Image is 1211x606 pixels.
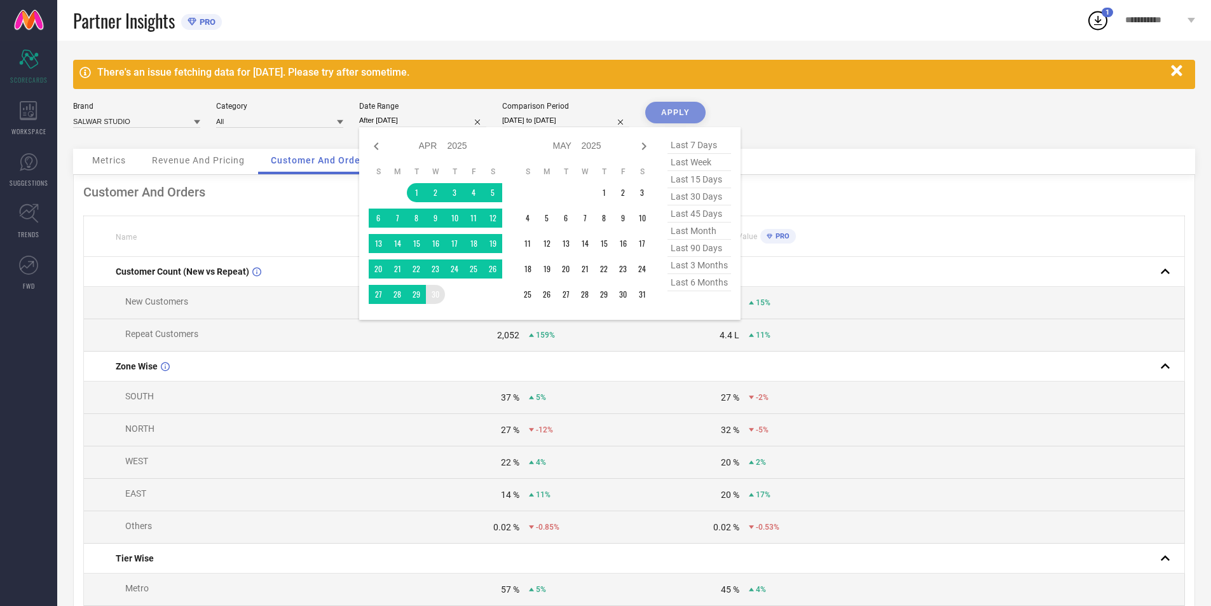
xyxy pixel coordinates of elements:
[407,285,426,304] td: Tue Apr 29 2025
[756,458,766,467] span: 2%
[369,139,384,154] div: Previous month
[73,8,175,34] span: Partner Insights
[116,266,249,277] span: Customer Count (New vs Repeat)
[407,259,426,279] td: Tue Apr 22 2025
[537,167,556,177] th: Monday
[536,585,546,594] span: 5%
[518,259,537,279] td: Sun May 18 2025
[426,183,445,202] td: Wed Apr 02 2025
[464,259,483,279] td: Fri Apr 25 2025
[388,234,407,253] td: Mon Apr 14 2025
[721,490,739,500] div: 20 %
[483,209,502,228] td: Sat Apr 12 2025
[10,75,48,85] span: SCORECARDS
[501,425,519,435] div: 27 %
[667,205,731,223] span: last 45 days
[445,234,464,253] td: Thu Apr 17 2025
[445,209,464,228] td: Thu Apr 10 2025
[426,167,445,177] th: Wednesday
[407,234,426,253] td: Tue Apr 15 2025
[594,167,613,177] th: Thursday
[556,234,575,253] td: Tue May 13 2025
[464,209,483,228] td: Fri Apr 11 2025
[483,167,502,177] th: Saturday
[501,490,519,500] div: 14 %
[556,259,575,279] td: Tue May 20 2025
[537,234,556,253] td: Mon May 12 2025
[502,114,629,127] input: Select comparison period
[125,329,198,339] span: Repeat Customers
[636,139,652,154] div: Next month
[501,457,519,467] div: 22 %
[125,424,154,434] span: NORTH
[388,209,407,228] td: Mon Apr 07 2025
[125,488,146,499] span: EAST
[359,102,486,111] div: Date Range
[721,392,739,403] div: 27 %
[667,223,731,240] span: last month
[125,391,154,401] span: SOUTH
[537,209,556,228] td: Mon May 05 2025
[633,285,652,304] td: Sat May 31 2025
[756,425,769,434] span: -5%
[518,167,537,177] th: Sunday
[613,285,633,304] td: Fri May 30 2025
[483,259,502,279] td: Sat Apr 26 2025
[575,259,594,279] td: Wed May 21 2025
[23,281,35,291] span: FWD
[369,209,388,228] td: Sun Apr 06 2025
[426,209,445,228] td: Wed Apr 09 2025
[369,285,388,304] td: Sun Apr 27 2025
[518,234,537,253] td: Sun May 11 2025
[11,127,46,136] span: WORKSPACE
[125,296,188,306] span: New Customers
[359,114,486,127] input: Select date range
[10,178,48,188] span: SUGGESTIONS
[125,521,152,531] span: Others
[116,553,154,563] span: Tier Wise
[536,458,546,467] span: 4%
[575,167,594,177] th: Wednesday
[537,259,556,279] td: Mon May 19 2025
[633,209,652,228] td: Sat May 10 2025
[369,259,388,279] td: Sun Apr 20 2025
[216,102,343,111] div: Category
[594,209,613,228] td: Thu May 08 2025
[667,171,731,188] span: last 15 days
[772,232,790,240] span: PRO
[152,155,245,165] span: Revenue And Pricing
[756,490,770,499] span: 17%
[556,209,575,228] td: Tue May 06 2025
[613,209,633,228] td: Fri May 09 2025
[369,167,388,177] th: Sunday
[536,490,551,499] span: 11%
[518,285,537,304] td: Sun May 25 2025
[633,259,652,279] td: Sat May 24 2025
[483,183,502,202] td: Sat Apr 05 2025
[116,361,158,371] span: Zone Wise
[445,259,464,279] td: Thu Apr 24 2025
[445,167,464,177] th: Thursday
[613,183,633,202] td: Fri May 02 2025
[501,584,519,595] div: 57 %
[388,167,407,177] th: Monday
[407,209,426,228] td: Tue Apr 08 2025
[537,285,556,304] td: Mon May 26 2025
[633,167,652,177] th: Saturday
[536,523,559,532] span: -0.85%
[1105,8,1109,17] span: 1
[464,183,483,202] td: Fri Apr 04 2025
[426,285,445,304] td: Wed Apr 30 2025
[575,234,594,253] td: Wed May 14 2025
[575,209,594,228] td: Wed May 07 2025
[720,330,739,340] div: 4.4 L
[388,259,407,279] td: Mon Apr 21 2025
[445,183,464,202] td: Thu Apr 03 2025
[756,585,766,594] span: 4%
[536,393,546,402] span: 5%
[73,102,200,111] div: Brand
[536,425,553,434] span: -12%
[594,285,613,304] td: Thu May 29 2025
[721,425,739,435] div: 32 %
[613,259,633,279] td: Fri May 23 2025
